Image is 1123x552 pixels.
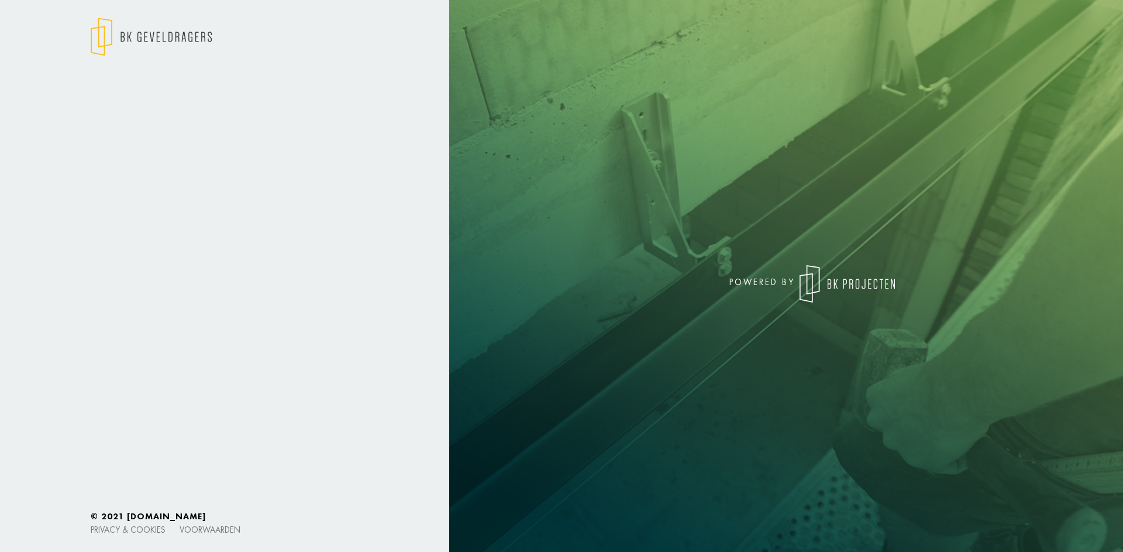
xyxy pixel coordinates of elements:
div: powered by [570,265,895,303]
img: logo [91,18,212,56]
img: logo [800,265,895,303]
a: Voorwaarden [180,524,240,535]
h6: © 2021 [DOMAIN_NAME] [91,511,1032,522]
a: Privacy & cookies [91,524,166,535]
